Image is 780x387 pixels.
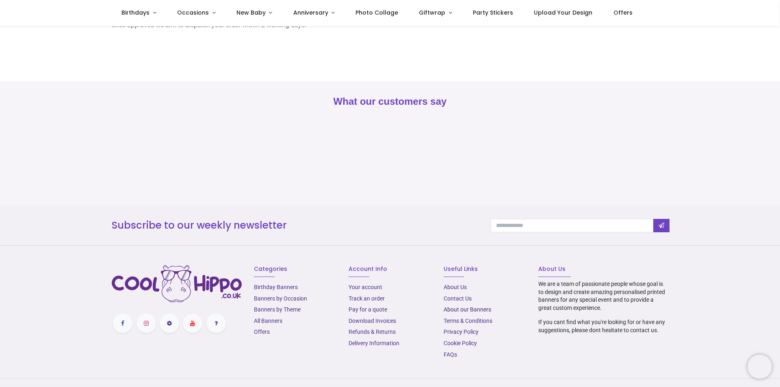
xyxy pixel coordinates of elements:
a: Banners by Occasion [254,295,307,302]
a: Offers [254,329,270,335]
h6: Categories [254,265,336,273]
a: Terms & Conditions [444,318,492,324]
span: Giftwrap [419,9,445,17]
a: About Us​ [444,284,467,290]
a: Contact Us [444,295,472,302]
a: Your account [349,284,382,290]
a: Cookie Policy [444,340,477,346]
span: New Baby [236,9,266,17]
a: Privacy Policy [444,329,479,335]
a: Delivery Information [349,340,399,346]
a: Track an order [349,295,385,302]
a: FAQs [444,351,457,358]
h3: Subscribe to our weekly newsletter [112,218,479,232]
h6: About Us [538,265,668,273]
span: Anniversary [293,9,328,17]
h6: Useful Links [444,265,526,273]
span: Occasions [177,9,209,17]
p: If you cant find what you're looking for or have any suggestions, please dont hesitate to contact... [538,318,668,334]
span: Party Stickers [473,9,513,17]
span: Birthdays [121,9,149,17]
a: All Banners [254,318,282,324]
span: Offers [613,9,633,17]
a: Download Invoices [349,318,396,324]
span: Photo Collage [355,9,398,17]
p: We are a team of passionate people whose goal is to design and create amazing personalised printe... [538,280,668,312]
iframe: Brevo live chat [747,355,772,379]
h6: Account Info [349,265,431,273]
a: Refunds & Returns [349,329,396,335]
a: About our Banners [444,306,491,313]
a: Pay for a quote [349,306,387,313]
h2: What our customers say [112,95,668,108]
a: Birthday Banners [254,284,298,290]
a: Banners by Theme [254,306,301,313]
span: Upload Your Design [534,9,592,17]
iframe: Customer reviews powered by Trustpilot [112,123,668,179]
